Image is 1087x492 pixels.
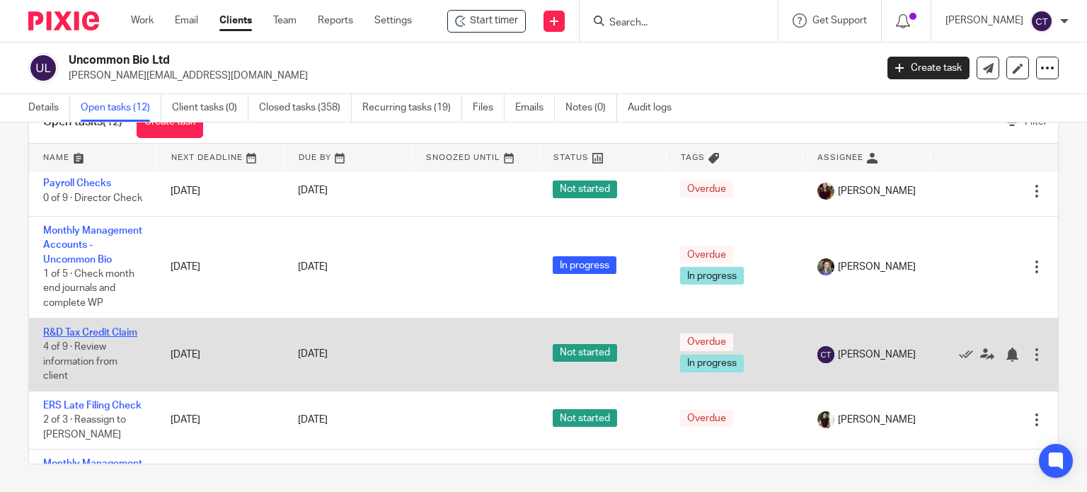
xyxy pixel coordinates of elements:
a: Settings [374,13,412,28]
p: [PERSON_NAME][EMAIL_ADDRESS][DOMAIN_NAME] [69,69,866,83]
a: Open tasks (12) [81,94,161,122]
a: Monthly Management Accounts - Uncommon Bio [43,226,142,265]
span: 0 of 9 · Director Check [43,193,142,203]
span: [DATE] [298,350,328,360]
img: svg%3E [28,53,58,83]
a: Team [273,13,297,28]
a: Create task [137,106,203,138]
a: Create task [887,57,970,79]
span: [PERSON_NAME] [838,260,916,274]
a: Audit logs [628,94,682,122]
span: [PERSON_NAME] [838,413,916,427]
td: [DATE] [156,166,284,216]
img: Janice%20Tang.jpeg [817,411,834,428]
a: Client tasks (0) [172,94,248,122]
a: Mark as done [959,347,980,361]
span: Get Support [812,16,867,25]
span: In progress [680,355,744,372]
span: Overdue [680,409,733,427]
span: [PERSON_NAME] [838,184,916,198]
span: Filter [1025,117,1047,127]
span: [DATE] [298,415,328,425]
a: Recurring tasks (19) [362,94,462,122]
span: [PERSON_NAME] [838,348,916,362]
span: Status [553,154,589,161]
span: 4 of 9 · Review information from client [43,342,117,381]
a: R&D Tax Credit Claim [43,328,137,338]
img: MaxAcc_Sep21_ElliDeanPhoto_030.jpg [817,183,834,200]
a: Email [175,13,198,28]
span: [DATE] [298,262,328,272]
span: (12) [103,116,122,127]
h1: Open tasks [43,115,122,130]
span: Start timer [470,13,518,28]
img: 1530183611242%20(1).jpg [817,258,834,275]
a: Closed tasks (358) [259,94,352,122]
h2: Uncommon Bio Ltd [69,53,707,68]
span: Not started [553,181,617,198]
span: Overdue [680,181,733,198]
img: svg%3E [817,346,834,363]
span: Snoozed Until [426,154,500,161]
a: Work [131,13,154,28]
span: Overdue [680,333,733,351]
a: Details [28,94,70,122]
a: Emails [515,94,555,122]
span: In progress [680,267,744,285]
span: 1 of 5 · Check month end journals and complete WP [43,269,134,308]
span: Tags [681,154,705,161]
a: ERS Late Filing Check [43,401,142,411]
img: Pixie [28,11,99,30]
span: Overdue [680,246,733,263]
a: Reports [318,13,353,28]
td: [DATE] [156,391,284,449]
p: [PERSON_NAME] [945,13,1023,28]
a: Notes (0) [565,94,617,122]
a: Files [473,94,505,122]
a: Clients [219,13,252,28]
div: Uncommon Bio Ltd [447,10,526,33]
span: 2 of 3 · Reassign to [PERSON_NAME] [43,415,126,440]
span: [DATE] [298,186,328,196]
a: Payroll Checks [43,178,111,188]
span: Not started [553,409,617,427]
img: svg%3E [1030,10,1053,33]
td: [DATE] [156,216,284,318]
span: Not started [553,344,617,362]
span: In progress [553,256,616,274]
input: Search [608,17,735,30]
td: [DATE] [156,318,284,391]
